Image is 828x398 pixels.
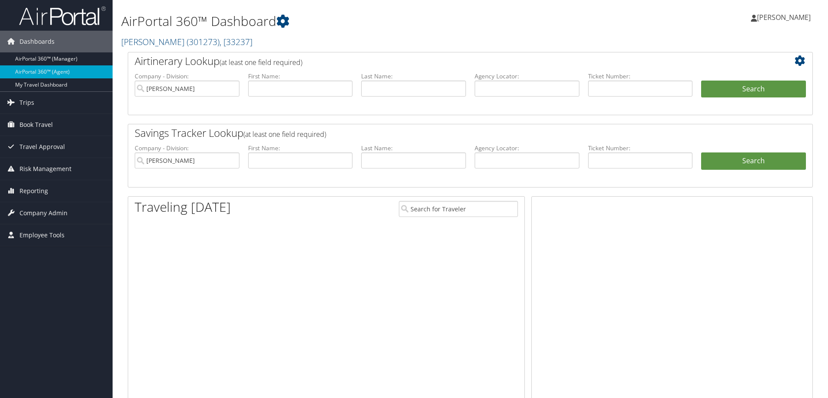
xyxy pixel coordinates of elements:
[135,126,749,140] h2: Savings Tracker Lookup
[19,136,65,158] span: Travel Approval
[475,72,579,81] label: Agency Locator:
[135,54,749,68] h2: Airtinerary Lookup
[248,144,353,152] label: First Name:
[135,72,239,81] label: Company - Division:
[187,36,220,48] span: ( 301273 )
[475,144,579,152] label: Agency Locator:
[361,72,466,81] label: Last Name:
[701,152,806,170] a: Search
[19,202,68,224] span: Company Admin
[135,144,239,152] label: Company - Division:
[757,13,811,22] span: [PERSON_NAME]
[19,180,48,202] span: Reporting
[701,81,806,98] button: Search
[248,72,353,81] label: First Name:
[588,144,693,152] label: Ticket Number:
[19,31,55,52] span: Dashboards
[751,4,819,30] a: [PERSON_NAME]
[19,114,53,136] span: Book Travel
[121,12,587,30] h1: AirPortal 360™ Dashboard
[19,224,65,246] span: Employee Tools
[220,58,302,67] span: (at least one field required)
[19,92,34,113] span: Trips
[135,152,239,168] input: search accounts
[135,198,231,216] h1: Traveling [DATE]
[19,6,106,26] img: airportal-logo.png
[399,201,518,217] input: Search for Traveler
[361,144,466,152] label: Last Name:
[121,36,252,48] a: [PERSON_NAME]
[243,129,326,139] span: (at least one field required)
[19,158,71,180] span: Risk Management
[220,36,252,48] span: , [ 33237 ]
[588,72,693,81] label: Ticket Number:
